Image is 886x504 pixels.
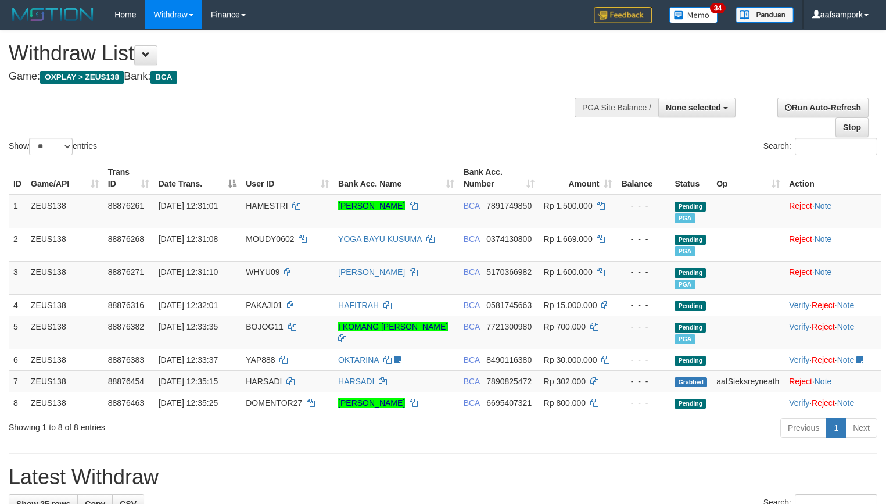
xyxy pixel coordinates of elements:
td: · · [784,349,881,370]
a: Reject [789,234,812,244]
span: BCA [464,301,480,310]
span: BOJOG11 [246,322,284,331]
th: Bank Acc. Number: activate to sort column ascending [459,162,539,195]
th: ID [9,162,26,195]
div: - - - [621,321,665,333]
span: Pending [675,323,706,333]
span: Copy 5170366982 to clipboard [486,267,532,277]
th: Balance [616,162,670,195]
span: Pending [675,268,706,278]
span: Copy 0374130800 to clipboard [486,234,532,244]
a: Note [815,234,832,244]
td: ZEUS138 [26,370,103,392]
h1: Latest Withdraw [9,466,877,489]
a: Reject [789,377,812,386]
span: [DATE] 12:35:25 [159,398,218,408]
span: 88876268 [108,234,144,244]
td: 4 [9,294,26,316]
a: Reject [812,301,835,310]
td: · [784,195,881,228]
span: 34 [710,3,726,13]
button: None selected [658,98,736,117]
td: · [784,370,881,392]
th: Action [784,162,881,195]
td: 8 [9,392,26,413]
th: Trans ID: activate to sort column ascending [103,162,154,195]
a: Note [837,398,855,408]
span: Copy 0581745663 to clipboard [486,301,532,310]
span: Rp 1.500.000 [544,201,593,210]
td: ZEUS138 [26,392,103,413]
span: PAKAJI01 [246,301,282,310]
div: - - - [621,200,665,212]
a: YOGA BAYU KUSUMA [338,234,422,244]
th: Status [670,162,712,195]
span: BCA [464,201,480,210]
a: I KOMANG [PERSON_NAME] [338,322,448,331]
span: Marked by aafnoeunsreypich [675,334,695,344]
span: BCA [464,267,480,277]
a: Reject [812,322,835,331]
select: Showentries [29,138,73,155]
label: Search: [763,138,877,155]
a: Verify [789,322,809,331]
span: [DATE] 12:35:15 [159,377,218,386]
span: Copy 7891749850 to clipboard [486,201,532,210]
span: 88876271 [108,267,144,277]
span: Marked by aafnoeunsreypich [675,280,695,289]
a: Note [815,377,832,386]
td: ZEUS138 [26,228,103,261]
div: Showing 1 to 8 of 8 entries [9,417,360,433]
img: Button%20Memo.svg [669,7,718,23]
a: HARSADI [338,377,374,386]
a: Next [845,418,877,438]
td: ZEUS138 [26,349,103,370]
a: Note [815,267,832,277]
span: 88876383 [108,355,144,364]
h4: Game: Bank: [9,71,579,83]
h1: Withdraw List [9,42,579,65]
span: BCA [464,355,480,364]
th: Date Trans.: activate to sort column descending [154,162,242,195]
span: 88876463 [108,398,144,408]
span: [DATE] 12:33:37 [159,355,218,364]
span: 88876261 [108,201,144,210]
a: Verify [789,355,809,364]
span: Rp 15.000.000 [544,301,597,310]
div: - - - [621,376,665,387]
span: BCA [464,398,480,408]
td: 1 [9,195,26,228]
a: Note [837,322,855,331]
span: Copy 6695407321 to clipboard [486,398,532,408]
div: - - - [621,233,665,245]
img: MOTION_logo.png [9,6,97,23]
td: 7 [9,370,26,392]
th: Amount: activate to sort column ascending [539,162,617,195]
span: Copy 7890825472 to clipboard [486,377,532,386]
a: Reject [812,355,835,364]
th: Game/API: activate to sort column ascending [26,162,103,195]
a: Run Auto-Refresh [777,98,869,117]
span: 88876454 [108,377,144,386]
span: Pending [675,235,706,245]
span: Pending [675,202,706,212]
a: Note [837,301,855,310]
td: ZEUS138 [26,261,103,294]
div: PGA Site Balance / [575,98,658,117]
span: Rp 302.000 [544,377,586,386]
span: [DATE] 12:31:10 [159,267,218,277]
a: [PERSON_NAME] [338,201,405,210]
a: Reject [789,201,812,210]
td: · [784,228,881,261]
span: HAMESTRI [246,201,288,210]
span: [DATE] 12:33:35 [159,322,218,331]
label: Show entries [9,138,97,155]
td: ZEUS138 [26,195,103,228]
span: DOMENTOR27 [246,398,302,408]
a: OKTARINA [338,355,379,364]
span: BCA [464,234,480,244]
th: User ID: activate to sort column ascending [241,162,333,195]
a: Note [837,355,855,364]
span: BCA [464,322,480,331]
a: HAFITRAH [338,301,379,310]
